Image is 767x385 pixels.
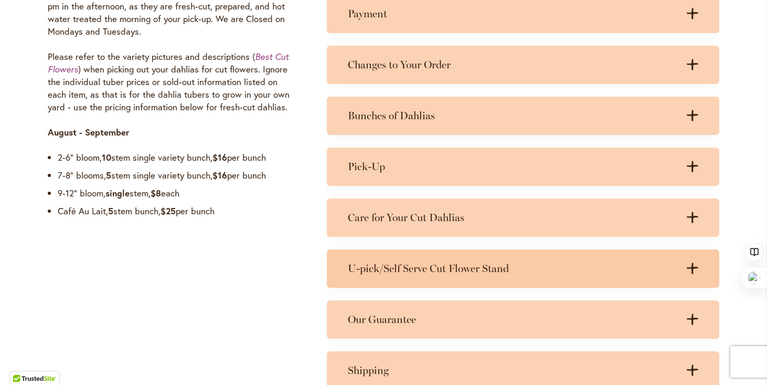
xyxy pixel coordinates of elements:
h3: Pick-Up [348,160,677,173]
a: Best Cut Flowers [48,50,289,75]
li: 7-8” blooms, stem single variety bunch, per bunch [58,169,296,182]
h3: Care for Your Cut Dahlias [348,211,677,224]
summary: Our Guarantee [327,300,719,339]
h3: Payment [348,7,677,20]
li: 2-6” bloom, stem single variety bunch, per bunch [58,151,296,164]
summary: Care for Your Cut Dahlias [327,199,719,237]
li: Café Au Lait, stem bunch, per bunch [58,205,296,217]
summary: Pick-Up [327,148,719,186]
summary: Bunches of Dahlias [327,97,719,135]
summary: U-pick/Self Serve Cut Flower Stand [327,249,719,288]
strong: $25 [161,205,176,217]
strong: August - September [48,126,130,138]
p: Please refer to the variety pictures and descriptions ( ) when picking out your dahlias for cut f... [48,50,296,113]
strong: $16 [212,151,227,163]
li: 9-12” bloom, stem, each [58,187,296,200]
h3: Our Guarantee [348,313,677,326]
h3: Bunches of Dahlias [348,109,677,122]
strong: 5 [106,169,111,181]
strong: single [105,187,130,199]
h3: Changes to Your Order [348,58,677,71]
h3: U-pick/Self Serve Cut Flower Stand [348,262,677,275]
strong: $8 [151,187,161,199]
summary: Changes to Your Order [327,46,719,84]
strong: 10 [102,151,111,163]
strong: $16 [212,169,227,181]
strong: 5 [108,205,113,217]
